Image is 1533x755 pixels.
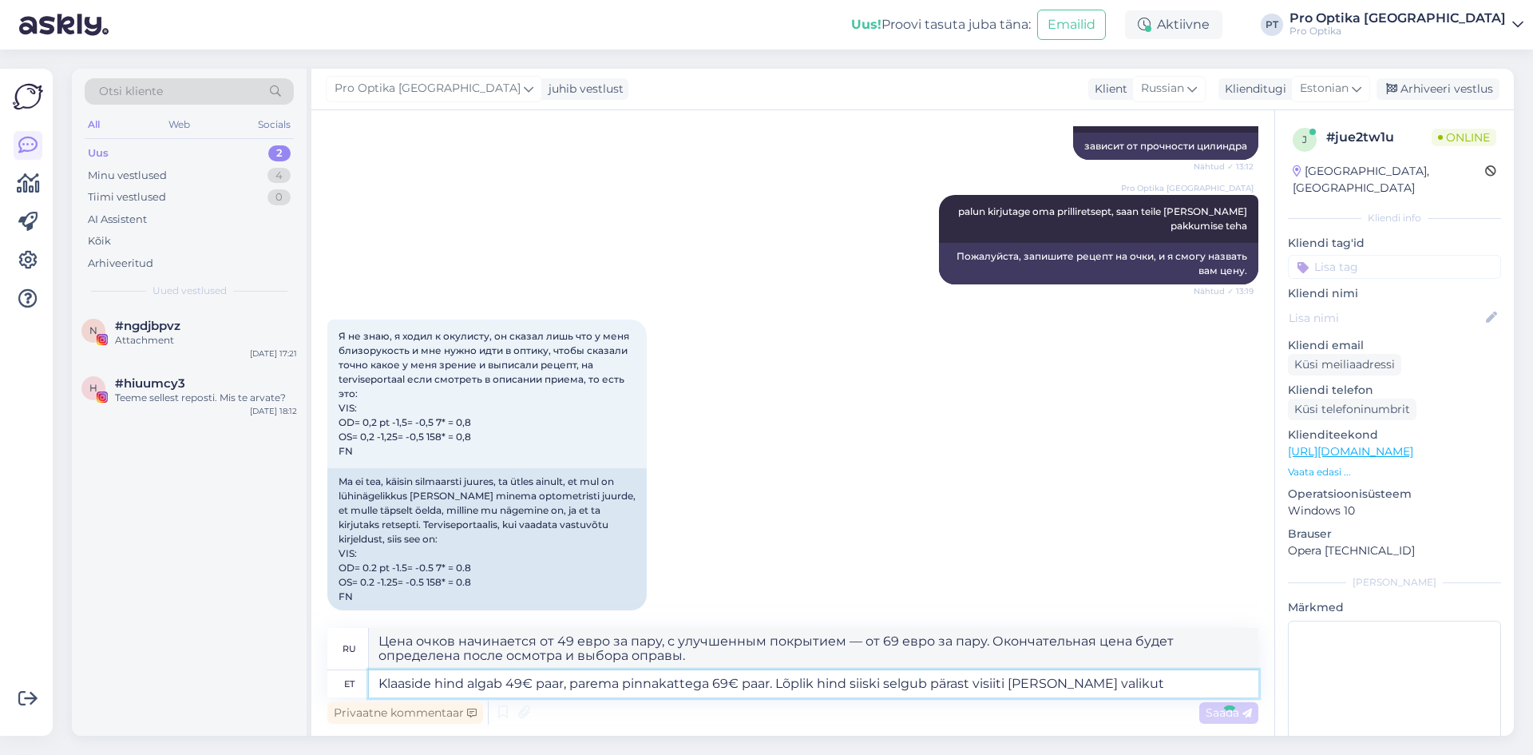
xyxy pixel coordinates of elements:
div: Uus [88,145,109,161]
p: Vaata edasi ... [1288,465,1501,479]
span: palun kirjutage oma prilliretsept, saan teile [PERSON_NAME] pakkumise teha [958,205,1250,232]
div: Ma ei tea, käisin silmaarsti juures, ta ütles ainult, et mul on lühinägelikkus [PERSON_NAME] mine... [327,468,647,610]
div: Aktiivne [1125,10,1222,39]
div: # jue2tw1u [1326,128,1432,147]
p: Märkmed [1288,599,1501,616]
div: [DATE] 17:21 [250,348,297,360]
input: Lisa nimi [1289,309,1483,327]
span: Estonian [1300,80,1349,97]
div: Klient [1088,81,1127,97]
span: h [89,382,97,394]
div: Proovi tasuta juba täna: [851,15,1031,34]
span: Pro Optika [GEOGRAPHIC_DATA] [335,80,521,97]
span: #hiuumcy3 [115,376,185,391]
div: зависит от прочности цилиндра [1073,133,1258,160]
p: Kliendi email [1288,337,1501,354]
span: Uued vestlused [153,284,227,298]
a: Pro Optika [GEOGRAPHIC_DATA]Pro Optika [1289,12,1523,38]
input: Lisa tag [1288,255,1501,279]
div: [PERSON_NAME] [1288,575,1501,590]
div: Teeme sellest reposti. Mis te arvate? [115,391,297,405]
div: Web [165,114,193,135]
img: Askly Logo [13,81,43,112]
div: PT [1261,14,1283,36]
div: Küsi meiliaadressi [1288,354,1401,376]
span: Otsi kliente [99,83,163,100]
span: 13:21 [332,611,392,623]
div: Pro Optika [1289,25,1506,38]
p: Brauser [1288,526,1501,542]
div: [GEOGRAPHIC_DATA], [GEOGRAPHIC_DATA] [1293,163,1485,197]
span: Nähtud ✓ 13:19 [1194,285,1254,297]
div: Kliendi info [1288,211,1501,225]
div: Arhiveeritud [88,256,153,272]
div: juhib vestlust [542,81,624,97]
div: Attachment [115,333,297,348]
span: j [1302,133,1307,145]
div: Socials [255,114,294,135]
div: Küsi telefoninumbrit [1288,399,1416,420]
div: Tiimi vestlused [88,189,166,205]
span: Pro Optika [GEOGRAPHIC_DATA] [1121,182,1254,194]
div: All [85,114,103,135]
span: Online [1432,129,1496,146]
button: Emailid [1037,10,1106,40]
p: Opera [TECHNICAL_ID] [1288,542,1501,559]
div: Пожалуйста, запишите рецепт на очки, и я смогу назвать вам цену. [939,243,1258,284]
span: #ngdjbpvz [115,319,180,333]
div: Kõik [88,233,111,249]
div: 2 [268,145,291,161]
p: Windows 10 [1288,503,1501,519]
b: Uus! [851,17,881,32]
p: Kliendi tag'id [1288,235,1501,252]
div: Minu vestlused [88,168,167,184]
span: Я не знаю, я ходил к окулисту, он сказал лишь что у меня близорукость и мне нужно идти в оптику, ... [339,330,632,457]
span: n [89,324,97,336]
div: 0 [267,189,291,205]
span: Nähtud ✓ 13:12 [1194,161,1254,173]
p: Klienditeekond [1288,427,1501,443]
div: Pro Optika [GEOGRAPHIC_DATA] [1289,12,1506,25]
p: Kliendi nimi [1288,285,1501,302]
div: 4 [267,168,291,184]
a: [URL][DOMAIN_NAME] [1288,444,1413,459]
p: Kliendi telefon [1288,382,1501,399]
p: Operatsioonisüsteem [1288,486,1501,503]
div: Arhiveeri vestlus [1377,78,1499,100]
span: Russian [1141,80,1184,97]
div: [DATE] 18:12 [250,405,297,417]
div: Klienditugi [1218,81,1286,97]
div: AI Assistent [88,212,147,228]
